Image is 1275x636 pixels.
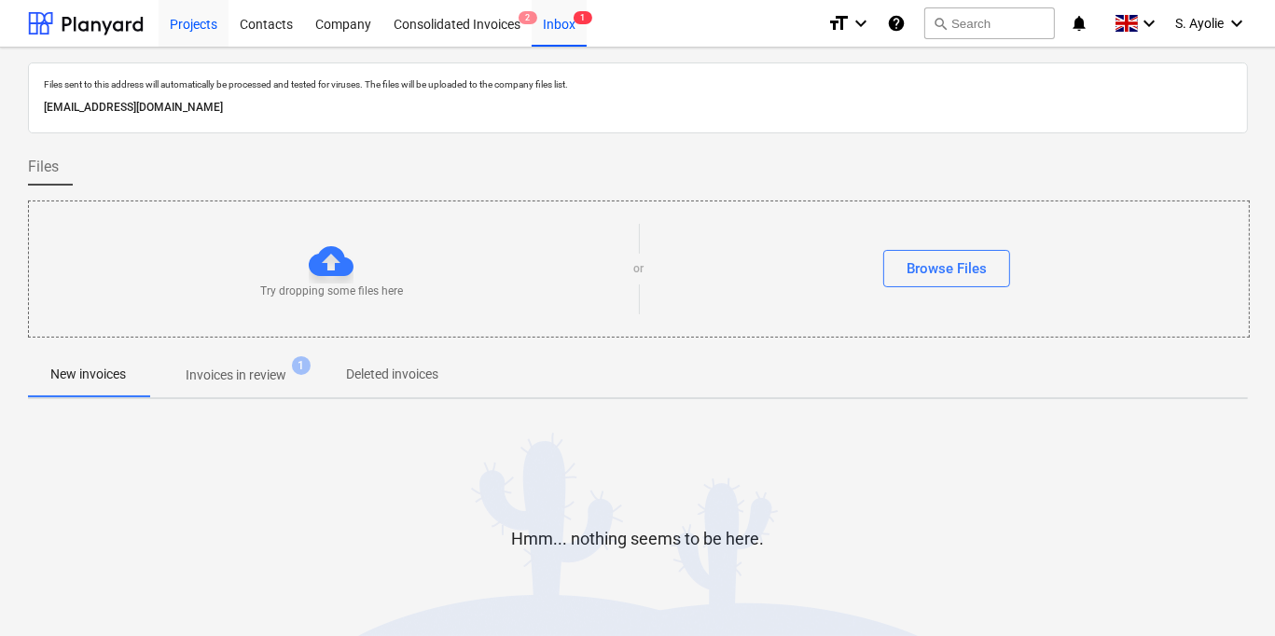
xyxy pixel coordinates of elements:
p: Try dropping some files here [260,283,403,299]
p: Invoices in review [186,366,286,385]
div: Browse Files [907,256,987,281]
div: Try dropping some files hereorBrowse Files [28,200,1250,338]
p: Hmm... nothing seems to be here. [512,528,765,550]
p: Files sent to this address will automatically be processed and tested for viruses. The files will... [44,78,1232,90]
button: Browse Files [883,250,1010,287]
p: New invoices [50,365,126,384]
p: or [634,261,644,277]
p: Deleted invoices [346,365,438,384]
span: 1 [574,11,592,24]
span: 2 [519,11,537,24]
p: [EMAIL_ADDRESS][DOMAIN_NAME] [44,98,1232,118]
iframe: Chat Widget [1182,546,1275,636]
span: 1 [292,356,311,375]
span: Files [28,156,59,178]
